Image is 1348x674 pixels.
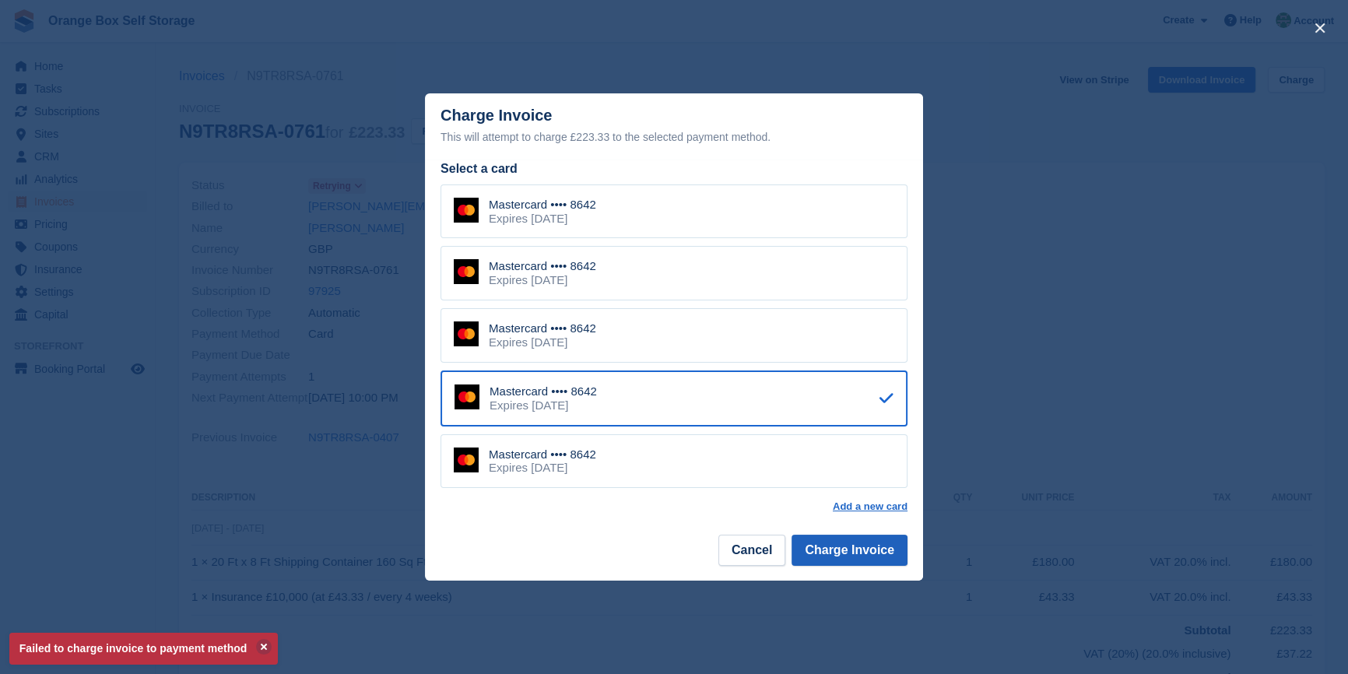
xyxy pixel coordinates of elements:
div: Mastercard •••• 8642 [489,448,596,462]
div: Select a card [441,160,907,178]
div: This will attempt to charge £223.33 to the selected payment method. [441,128,907,146]
div: Mastercard •••• 8642 [490,384,597,398]
img: Mastercard Logo [455,384,479,409]
div: Expires [DATE] [489,335,596,349]
img: Mastercard Logo [454,259,479,284]
div: Mastercard •••• 8642 [489,198,596,212]
img: Mastercard Logo [454,321,479,346]
div: Mastercard •••• 8642 [489,259,596,273]
div: Mastercard •••• 8642 [489,321,596,335]
img: Mastercard Logo [454,448,479,472]
a: Add a new card [833,500,907,513]
div: Expires [DATE] [489,273,596,287]
p: Failed to charge invoice to payment method [9,633,278,665]
div: Charge Invoice [441,107,907,146]
button: Charge Invoice [792,535,907,566]
div: Expires [DATE] [489,212,596,226]
button: Cancel [718,535,785,566]
img: Mastercard Logo [454,198,479,223]
div: Expires [DATE] [489,461,596,475]
button: close [1308,16,1332,40]
div: Expires [DATE] [490,398,597,412]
